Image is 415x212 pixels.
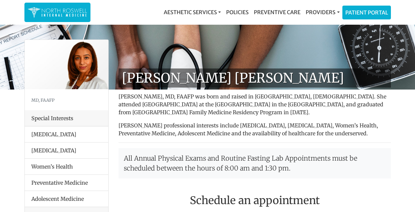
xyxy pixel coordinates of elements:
[119,148,391,178] p: All Annual Physical Exams and Routine Fasting Lab Appointments must be scheduled between the hour...
[224,6,251,19] a: Policies
[119,121,391,137] p: [PERSON_NAME] professional interests include [MEDICAL_DATA], [MEDICAL_DATA], Women’s Health, Prev...
[119,68,391,88] h1: [PERSON_NAME] [PERSON_NAME]
[31,97,54,103] small: MD, FAAFP
[25,191,108,207] li: Adolescent Medicine
[25,126,108,143] li: [MEDICAL_DATA]
[119,194,391,207] h2: Schedule an appointment
[161,6,224,19] a: Aesthetic Services
[303,6,342,19] a: Providers
[28,6,87,19] img: North Roswell Internal Medicine
[251,6,303,19] a: Preventive Care
[119,93,391,116] p: [PERSON_NAME], MD, FAAFP was born and raised in [GEOGRAPHIC_DATA], [DEMOGRAPHIC_DATA]. She attend...
[343,6,391,19] a: Patient Portal
[25,174,108,191] li: Preventative Medicine
[25,110,108,126] div: Special Interests
[25,40,108,89] img: Dr. Farah Mubarak Ali MD, FAAFP
[25,142,108,159] li: [MEDICAL_DATA]
[25,158,108,175] li: Women’s Health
